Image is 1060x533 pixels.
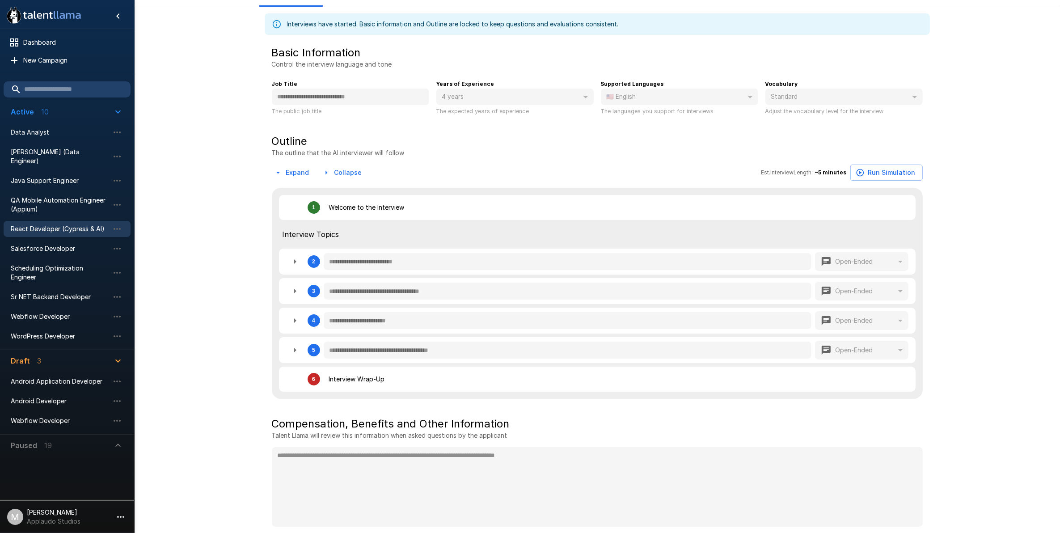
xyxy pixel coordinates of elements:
div: 3 [279,278,916,304]
p: The public job title [272,106,429,116]
p: The outline that the AI interviewer will follow [272,148,405,157]
div: 4 years [436,89,594,106]
b: ~ 5 minutes [815,169,847,176]
p: Interview Wrap-Up [329,375,385,384]
div: 6 [312,376,315,382]
b: Job Title [272,80,298,87]
p: Open-Ended [835,346,873,355]
b: Vocabulary [765,80,798,87]
p: Open-Ended [835,287,873,296]
h5: Outline [272,134,405,148]
div: Interviews have started. Basic information and Outline are locked to keep questions and evaluatio... [287,16,619,32]
button: Run Simulation [850,165,923,181]
b: Years of Experience [436,80,494,87]
p: Open-Ended [835,316,873,325]
div: 5 [312,347,315,353]
p: The languages you support for interviews [601,106,758,116]
p: Open-Ended [835,257,873,266]
h5: Basic Information [272,46,361,60]
button: Collapse [320,165,366,181]
p: The expected years of experience [436,106,594,116]
p: Control the interview language and tone [272,60,392,69]
h5: Compensation, Benefits and Other Information [272,417,923,431]
div: 🇺🇸 English [601,89,758,106]
span: Est. Interview Length: [761,168,813,177]
p: Welcome to the Interview [329,203,405,212]
span: Interview Topics [283,229,912,240]
p: Adjust the vocabulary level for the interview [765,106,923,116]
div: 2 [312,258,315,265]
div: 4 [279,308,916,334]
div: 1 [312,204,315,211]
b: Supported Languages [601,80,664,87]
div: Standard [765,89,923,106]
div: 5 [279,337,916,363]
button: Expand [272,165,313,181]
div: 3 [312,288,315,294]
div: 4 [312,317,315,324]
p: Talent Llama will review this information when asked questions by the applicant [272,431,923,440]
div: 2 [279,249,916,275]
